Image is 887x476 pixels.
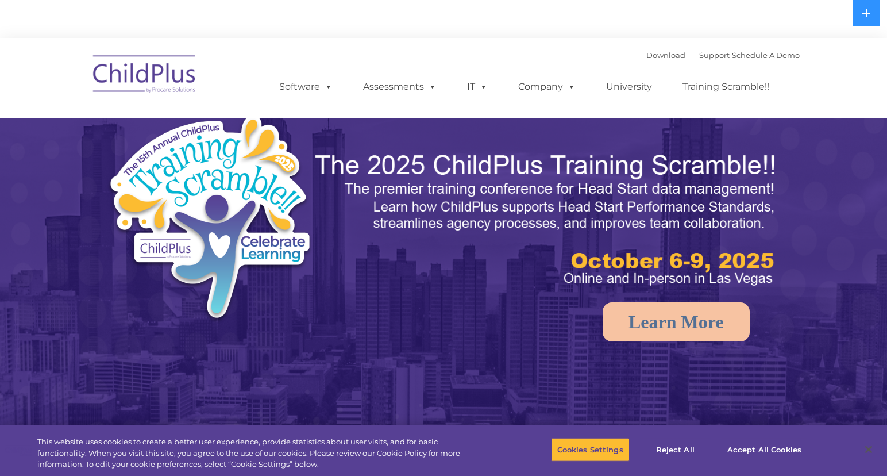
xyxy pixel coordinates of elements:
[856,437,881,462] button: Close
[595,75,664,98] a: University
[721,437,808,462] button: Accept All Cookies
[603,302,750,341] a: Learn More
[352,75,448,98] a: Assessments
[551,437,630,462] button: Cookies Settings
[671,75,781,98] a: Training Scramble!!
[639,437,711,462] button: Reject All
[646,51,685,60] a: Download
[456,75,499,98] a: IT
[646,51,800,60] font: |
[268,75,344,98] a: Software
[160,76,195,85] span: Last name
[37,436,488,470] div: This website uses cookies to create a better user experience, provide statistics about user visit...
[160,123,209,132] span: Phone number
[732,51,800,60] a: Schedule A Demo
[507,75,587,98] a: Company
[87,47,202,105] img: ChildPlus by Procare Solutions
[699,51,730,60] a: Support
